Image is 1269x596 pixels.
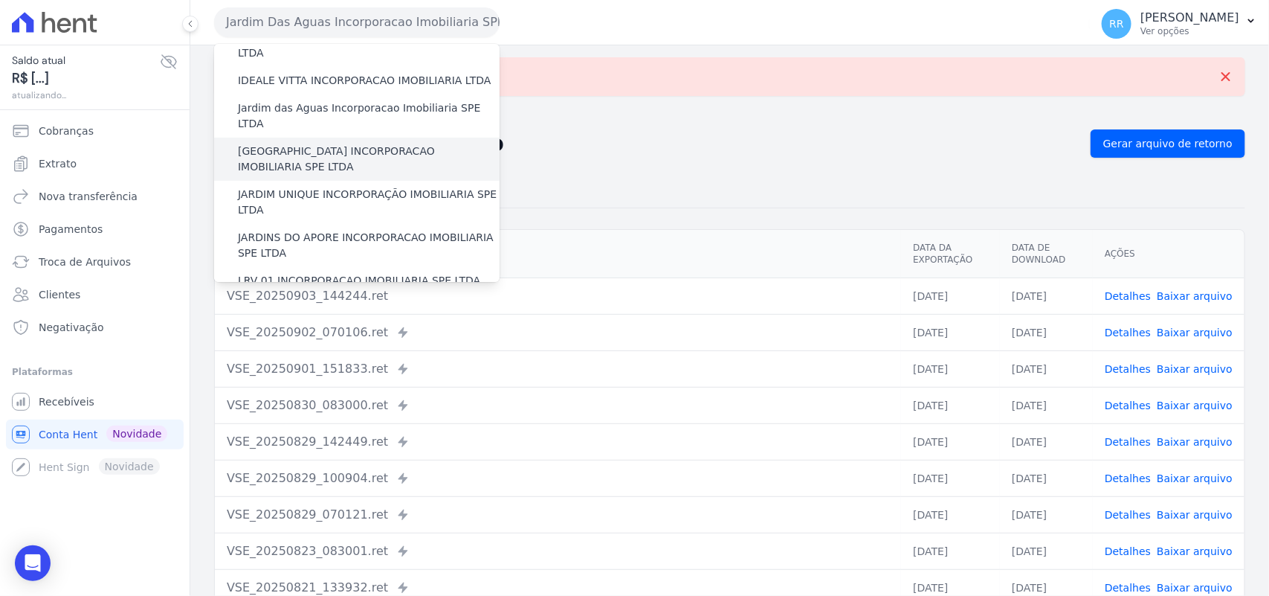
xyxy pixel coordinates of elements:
div: VSE_20250823_083001.ret [227,542,889,560]
a: Troca de Arquivos [6,247,184,277]
span: atualizando... [12,89,160,102]
td: [DATE] [1000,496,1093,533]
p: [PERSON_NAME] [1140,10,1239,25]
a: Baixar arquivo [1157,436,1233,448]
th: Arquivo [215,230,901,278]
a: Baixar arquivo [1157,363,1233,375]
button: RR [PERSON_NAME] Ver opções [1090,3,1269,45]
label: JARDINS DO APORE INCORPORACAO IMOBILIARIA SPE LTDA [238,230,500,261]
span: R$ [...] [12,68,160,89]
span: Negativação [39,320,104,335]
td: [DATE] [1000,460,1093,496]
a: Baixar arquivo [1157,327,1233,339]
span: Nova transferência [39,189,138,204]
label: LRV 01 INCORPORACAO IMOBILIARIA SPE LTDA [238,273,480,289]
td: [DATE] [1000,423,1093,460]
span: RR [1109,19,1123,29]
a: Detalhes [1105,509,1151,521]
th: Ações [1093,230,1244,278]
a: Negativação [6,313,184,342]
a: Baixar arquivo [1157,582,1233,594]
td: [DATE] [901,533,1000,569]
div: VSE_20250829_070121.ret [227,506,889,524]
span: Pagamentos [39,222,103,237]
div: Plataformas [12,363,178,381]
a: Detalhes [1105,545,1151,557]
span: Gerar arquivo de retorno [1103,136,1233,151]
td: [DATE] [901,278,1000,314]
a: Conta Hent Novidade [6,420,184,449]
div: Open Intercom Messenger [15,545,51,581]
h2: Exportações de Retorno [214,133,1079,154]
td: [DATE] [901,423,1000,460]
a: Cobranças [6,116,184,146]
td: [DATE] [901,314,1000,350]
label: [GEOGRAPHIC_DATA] INCORPORACAO IMOBILIARIA SPE LTDA [238,144,500,175]
div: VSE_20250901_151833.ret [227,360,889,378]
a: Baixar arquivo [1157,545,1233,557]
td: [DATE] [1000,387,1093,423]
a: Detalhes [1105,472,1151,484]
nav: Breadcrumb [214,108,1245,124]
div: VSE_20250903_144244.ret [227,287,889,305]
td: [DATE] [1000,533,1093,569]
th: Data da Exportação [901,230,1000,278]
a: Baixar arquivo [1157,509,1233,521]
div: VSE_20250829_142449.ret [227,433,889,451]
span: Extrato [39,156,77,171]
div: VSE_20250829_100904.ret [227,470,889,487]
a: Detalhes [1105,436,1151,448]
td: [DATE] [1000,278,1093,314]
a: Pagamentos [6,214,184,244]
span: Troca de Arquivos [39,254,131,269]
th: Data de Download [1000,230,1093,278]
div: VSE_20250830_083000.ret [227,397,889,414]
td: [DATE] [901,496,1000,533]
td: [DATE] [901,460,1000,496]
a: Detalhes [1105,400,1151,411]
span: Conta Hent [39,427,97,442]
a: Recebíveis [6,387,184,417]
td: [DATE] [1000,350,1093,387]
a: Baixar arquivo [1157,400,1233,411]
a: Detalhes [1105,363,1151,375]
span: Saldo atual [12,53,160,68]
a: Baixar arquivo [1157,472,1233,484]
span: Recebíveis [39,394,94,409]
a: Nova transferência [6,182,184,211]
span: Cobranças [39,124,94,138]
a: Baixar arquivo [1157,290,1233,302]
label: IDEALE VITTA INCORPORACAO IMOBILIARIA LTDA [238,73,491,89]
span: Novidade [106,426,167,442]
td: [DATE] [901,350,1000,387]
a: Clientes [6,280,184,310]
a: Gerar arquivo de retorno [1091,129,1245,158]
label: JARDIM UNIQUE INCORPORAÇÃO IMOBILIARIA SPE LTDA [238,187,500,218]
label: IDEALE PREMIUM INCORPORACAO IMOBILIARIA LTDA [238,30,500,61]
a: Detalhes [1105,290,1151,302]
span: Clientes [39,287,80,302]
button: Jardim Das Aguas Incorporacao Imobiliaria SPE LTDA [214,7,500,37]
a: Detalhes [1105,582,1151,594]
a: Detalhes [1105,327,1151,339]
td: [DATE] [901,387,1000,423]
label: Jardim das Aguas Incorporacao Imobiliaria SPE LTDA [238,100,500,132]
td: [DATE] [1000,314,1093,350]
p: Ver opções [1140,25,1239,37]
div: VSE_20250902_070106.ret [227,324,889,342]
a: Extrato [6,149,184,179]
nav: Sidebar [12,116,178,482]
